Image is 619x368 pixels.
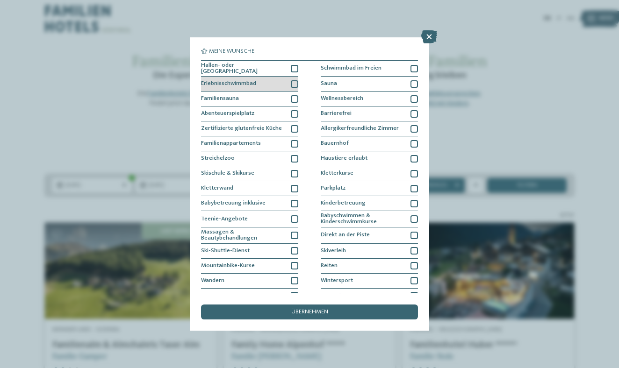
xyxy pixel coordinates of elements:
span: Skiverleih [321,248,346,254]
span: Wellnessbereich [321,96,363,102]
span: Allergikerfreundliche Zimmer [321,126,399,132]
span: Reiten [321,263,338,269]
span: Schwimmbad im Freien [321,65,381,71]
span: Babyschwimmen & Kinderschwimmkurse [321,213,405,225]
span: Bauernhof [321,141,349,147]
span: Familiensauna [201,96,239,102]
span: Direkt an der Piste [321,232,370,238]
span: Erlebnisschwimmbad [201,81,256,87]
span: Barrierefrei [321,111,352,117]
span: Haustiere erlaubt [321,156,367,162]
span: übernehmen [291,309,328,315]
span: Skischule & Skikurse [201,170,254,177]
span: Zertifizierte glutenfreie Küche [201,126,282,132]
span: Teenie-Angebote [201,216,248,222]
span: Mountainbike-Kurse [201,263,255,269]
span: Restaurant [201,293,230,299]
span: Hallen- oder [GEOGRAPHIC_DATA] [201,63,285,75]
span: Kletterkurse [321,170,353,177]
span: Abenteuerspielplatz [201,111,254,117]
span: Massagen & Beautybehandlungen [201,229,285,241]
span: Wintersport [321,278,353,284]
span: Kletterwand [201,185,233,191]
span: Parkplatz [321,185,345,191]
span: Kostenloses WLAN [321,293,371,299]
span: Ski-Shuttle-Dienst [201,248,250,254]
span: Familienappartements [201,141,261,147]
span: Kinderbetreuung [321,200,366,206]
span: Streichelzoo [201,156,235,162]
span: Meine Wünsche [209,49,254,55]
span: Wandern [201,278,224,284]
span: Babybetreuung inklusive [201,200,266,206]
span: Sauna [321,81,337,87]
